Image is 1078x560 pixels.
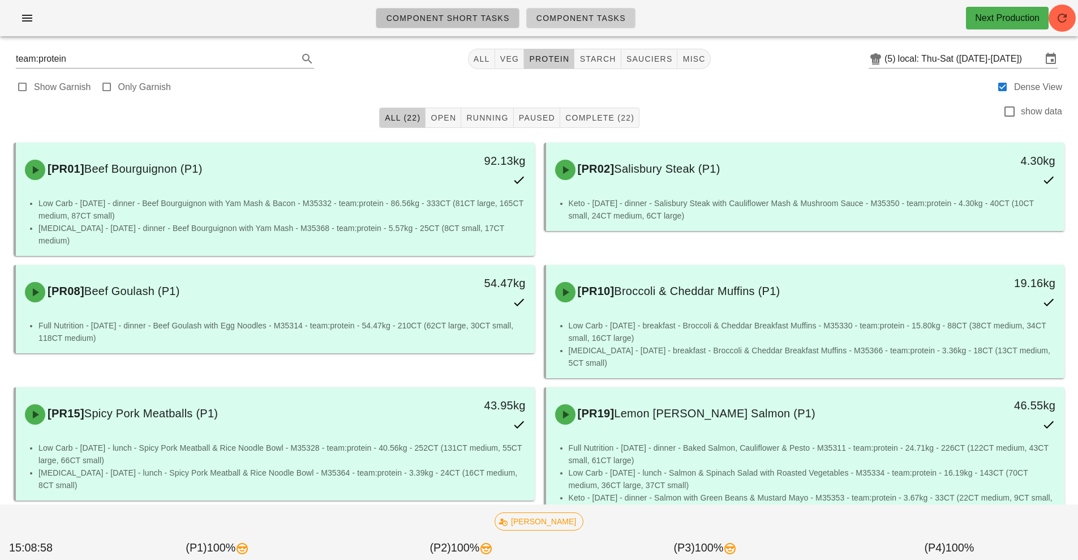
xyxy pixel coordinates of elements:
button: All [468,49,495,69]
span: All (22) [384,113,420,122]
span: [PR10] [575,285,615,297]
li: Low Carb - [DATE] - breakfast - Broccoli & Cheddar Breakfast Muffins - M35330 - team:protein - 15... [569,319,1056,344]
div: (P3) 100% [583,537,827,559]
span: [PR02] [575,163,615,175]
label: show data [1021,106,1062,117]
li: [MEDICAL_DATA] - [DATE] - lunch - Spicy Pork Meatball & Rice Noodle Bowl - M35364 - team:protein ... [38,467,526,491]
div: 54.47kg [410,274,525,292]
span: Open [430,113,456,122]
li: Keto - [DATE] - dinner - Salmon with Green Beans & Mustard Mayo - M35353 - team:protein - 3.67kg ... [569,491,1056,516]
span: Salisbury Steak (P1) [614,163,720,175]
span: Component Short Tasks [385,14,509,23]
div: 4.30kg [940,152,1055,170]
li: Low Carb - [DATE] - dinner - Beef Bourguignon with Yam Mash & Bacon - M35332 - team:protein - 86.... [38,197,526,222]
button: Complete (22) [560,108,639,128]
span: Running [466,113,508,122]
div: 92.13kg [410,152,525,170]
li: Keto - [DATE] - dinner - Salisbury Steak with Cauliflower Mash & Mushroom Sauce - M35350 - team:p... [569,197,1056,222]
div: (5) [884,53,898,65]
button: Paused [514,108,560,128]
a: Component Tasks [526,8,635,28]
button: misc [677,49,710,69]
li: Full Nutrition - [DATE] - dinner - Beef Goulash with Egg Noodles - M35314 - team:protein - 54.47k... [38,319,526,344]
li: Low Carb - [DATE] - lunch - Spicy Pork Meatball & Rice Noodle Bowl - M35328 - team:protein - 40.5... [38,442,526,467]
span: Component Tasks [536,14,626,23]
div: (P1) 100% [96,537,340,559]
span: [PR01] [45,163,84,175]
button: starch [574,49,621,69]
span: Complete (22) [565,113,634,122]
span: veg [500,54,519,63]
span: Broccoli & Cheddar Muffins (P1) [614,285,780,297]
div: (P2) 100% [340,537,583,559]
button: Running [461,108,513,128]
span: Paused [518,113,555,122]
li: [MEDICAL_DATA] - [DATE] - breakfast - Broccoli & Cheddar Breakfast Muffins - M35366 - team:protei... [569,344,1056,369]
span: [PR19] [575,407,615,420]
button: protein [524,49,574,69]
span: starch [579,54,616,63]
button: sauciers [621,49,678,69]
span: All [473,54,490,63]
div: 15:08:58 [7,537,96,559]
button: Open [426,108,461,128]
div: 19.16kg [940,274,1055,292]
li: [MEDICAL_DATA] - [DATE] - dinner - Beef Bourguignon with Yam Mash - M35368 - team:protein - 5.57k... [38,222,526,247]
label: Dense View [1014,82,1062,93]
span: [PR15] [45,407,84,420]
div: Next Production [975,11,1040,25]
li: Low Carb - [DATE] - lunch - Salmon & Spinach Salad with Roasted Vegetables - M35334 - team:protei... [569,467,1056,491]
div: (P4) 100% [827,537,1071,559]
span: sauciers [626,54,673,63]
button: veg [495,49,525,69]
button: All (22) [379,108,426,128]
span: Beef Bourguignon (P1) [84,163,203,175]
span: [PR08] [45,285,84,297]
a: Component Short Tasks [376,8,519,28]
label: Only Garnish [118,82,171,93]
label: Show Garnish [34,82,91,93]
span: Beef Goulash (P1) [84,285,180,297]
span: protein [529,54,569,63]
span: Lemon [PERSON_NAME] Salmon (P1) [614,407,815,420]
span: [PERSON_NAME] [502,513,576,530]
div: 46.55kg [940,396,1055,414]
div: 43.95kg [410,396,525,414]
span: Spicy Pork Meatballs (P1) [84,407,218,420]
span: misc [682,54,705,63]
li: Full Nutrition - [DATE] - dinner - Baked Salmon, Cauliflower & Pesto - M35311 - team:protein - 24... [569,442,1056,467]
